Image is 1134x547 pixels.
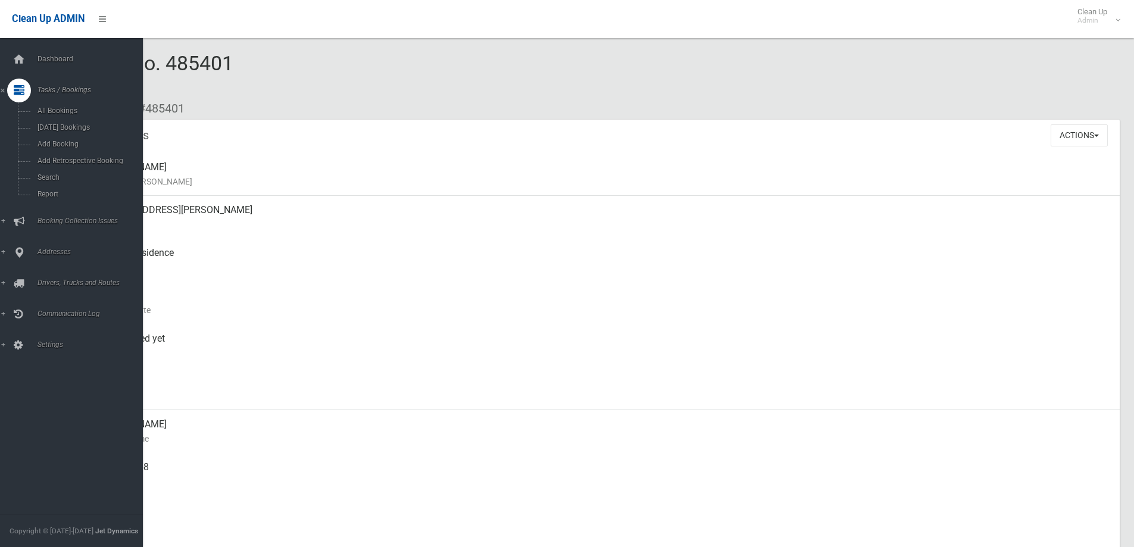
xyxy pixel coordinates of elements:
span: Addresses [34,248,152,256]
span: Drivers, Trucks and Routes [34,279,152,287]
span: Tasks / Bookings [34,86,152,94]
small: Name of [PERSON_NAME] [95,174,1110,189]
span: Dashboard [34,55,152,63]
li: #485401 [130,98,185,120]
span: [DATE] Bookings [34,123,142,132]
small: Collected At [95,346,1110,360]
div: [STREET_ADDRESS][PERSON_NAME] [95,196,1110,239]
small: Zone [95,389,1110,403]
div: [DATE] [95,282,1110,324]
div: [PERSON_NAME] [95,410,1110,453]
small: Admin [1077,16,1107,25]
small: Landline [95,517,1110,532]
div: None given [95,496,1110,539]
span: Report [34,190,142,198]
span: Clean Up [1071,7,1119,25]
small: Mobile [95,474,1110,489]
small: Contact Name [95,432,1110,446]
div: Not collected yet [95,324,1110,367]
span: Add Booking [34,140,142,148]
span: Booking Collection Issues [34,217,152,225]
span: Clean Up ADMIN [12,13,85,24]
span: Settings [34,340,152,349]
div: 0433648058 [95,453,1110,496]
span: Copyright © [DATE]-[DATE] [10,527,93,535]
span: Search [34,173,142,182]
small: Address [95,217,1110,232]
strong: Jet Dynamics [95,527,138,535]
small: Pickup Point [95,260,1110,274]
div: [DATE] [95,367,1110,410]
small: Collection Date [95,303,1110,317]
span: All Bookings [34,107,142,115]
span: Communication Log [34,310,152,318]
div: Front of Residence [95,239,1110,282]
button: Actions [1051,124,1108,146]
span: Add Retrospective Booking [34,157,142,165]
span: Booking No. 485401 [52,51,233,98]
div: [PERSON_NAME] [95,153,1110,196]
